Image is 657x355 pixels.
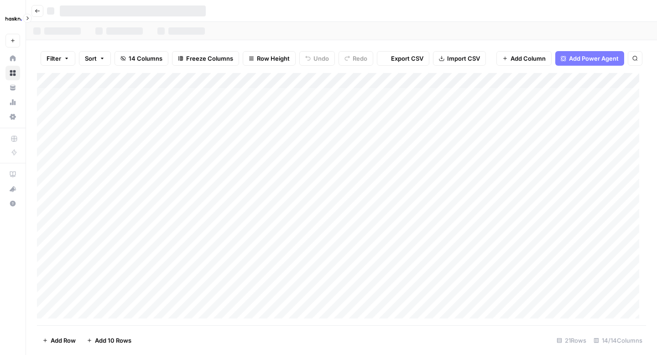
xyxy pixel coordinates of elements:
div: 21 Rows [553,333,590,348]
button: Redo [339,51,373,66]
button: Export CSV [377,51,429,66]
a: Your Data [5,80,20,95]
img: Haskn Logo [5,10,22,27]
span: Undo [313,54,329,63]
span: Filter [47,54,61,63]
span: Add Power Agent [569,54,619,63]
button: Sort [79,51,111,66]
a: Browse [5,66,20,80]
button: What's new? [5,182,20,196]
button: Import CSV [433,51,486,66]
button: Add Row [37,333,81,348]
button: 14 Columns [115,51,168,66]
a: Home [5,51,20,66]
span: Sort [85,54,97,63]
span: Add Column [511,54,546,63]
span: Add 10 Rows [95,336,131,345]
a: Usage [5,95,20,110]
button: Freeze Columns [172,51,239,66]
div: What's new? [6,182,20,196]
button: Add 10 Rows [81,333,137,348]
button: Undo [299,51,335,66]
span: 14 Columns [129,54,162,63]
button: Filter [41,51,75,66]
span: Add Row [51,336,76,345]
a: AirOps Academy [5,167,20,182]
span: Row Height [257,54,290,63]
span: Redo [353,54,367,63]
button: Row Height [243,51,296,66]
span: Export CSV [391,54,423,63]
button: Help + Support [5,196,20,211]
span: Import CSV [447,54,480,63]
div: 14/14 Columns [590,333,646,348]
span: Freeze Columns [186,54,233,63]
button: Add Column [496,51,552,66]
button: Add Power Agent [555,51,624,66]
a: Settings [5,110,20,124]
button: Workspace: Haskn [5,7,20,30]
